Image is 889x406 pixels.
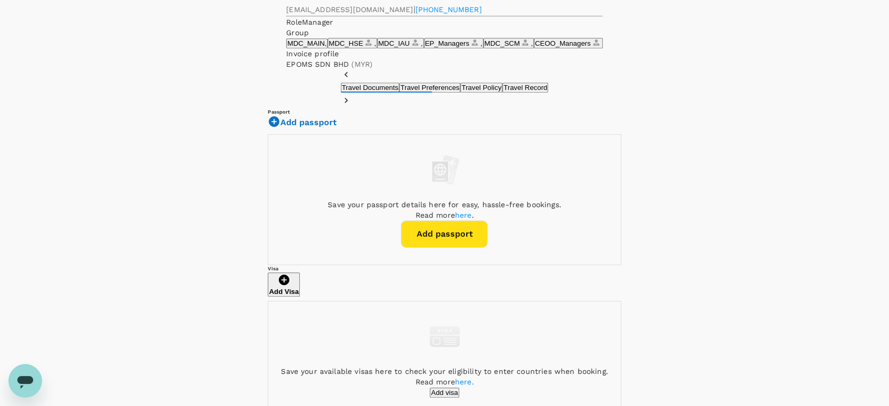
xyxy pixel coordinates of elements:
button: Travel Policy [460,83,502,93]
h6: Passport [268,108,621,115]
button: Travel Documents [341,83,400,93]
span: [EMAIL_ADDRESS][DOMAIN_NAME] [286,5,413,14]
button: Add passport [401,220,488,248]
iframe: Button to launch messaging window [8,364,42,398]
p: Save your passport details here for easy, hassle-free bookings. [328,199,561,210]
span: ( MYR ) [351,60,372,68]
span: Invoice profile [286,49,339,58]
img: empty passport [426,151,463,188]
span: Role [286,18,302,26]
span: Group [286,28,309,37]
span: | [413,4,415,14]
button: CEOO_Managers [534,38,603,48]
span: [PHONE_NUMBER] [416,5,482,14]
span: MDC_HSE , [329,39,376,47]
img: visa [426,318,463,355]
button: Add passport [268,115,337,130]
button: MDC_SCM, [483,38,534,48]
p: Add Visa [269,288,299,296]
button: Travel Record [502,83,548,93]
a: here [455,211,472,219]
button: MDC_MAIN, [286,38,328,48]
span: MDC_MAIN , [287,39,327,47]
span: MDC_IAU , [378,39,423,47]
p: Read more . [415,210,473,220]
h6: Visa [268,265,621,272]
span: CEOO_Managers [535,39,602,47]
span: MDC_SCM , [484,39,533,47]
p: Read more [415,377,473,387]
a: here. [455,378,474,386]
p: EPOMS SDN BHD [286,59,603,69]
button: Add visa [430,388,459,398]
button: EP_Managers, [424,38,483,48]
p: Save your available visas here to check your eligibility to enter countries when booking. [281,366,608,377]
button: Travel Preferences [399,83,460,93]
button: Add Visa [268,272,300,297]
span: EP_Managers , [425,39,482,47]
span: Manager [302,18,333,26]
button: MDC_HSE, [328,38,377,48]
button: MDC_IAU, [377,38,424,48]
